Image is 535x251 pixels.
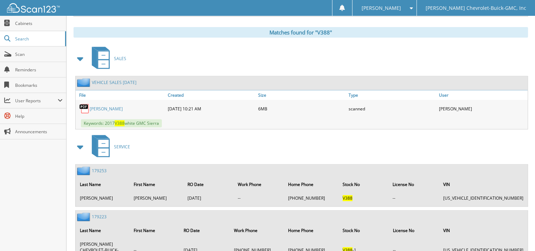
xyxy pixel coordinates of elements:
a: Type [347,90,437,100]
th: Stock No [339,177,388,192]
div: scanned [347,102,437,116]
span: Search [15,36,62,42]
th: Work Phone [234,177,284,192]
td: [US_VEHICLE_IDENTIFICATION_NUMBER] [440,192,527,204]
span: [PERSON_NAME] Chevrolet-Buick-GMC, Inc [426,6,526,10]
span: Cabinets [15,20,63,26]
span: Bookmarks [15,82,63,88]
img: folder2.png [77,212,92,221]
th: RO Date [184,177,234,192]
a: Created [166,90,256,100]
th: Home Phone [285,177,338,192]
a: 179253 [92,168,107,174]
div: Matches found for "V388" [74,27,528,38]
span: Scan [15,51,63,57]
a: 179223 [92,214,107,220]
span: Announcements [15,129,63,135]
th: VIN [440,177,527,192]
th: License No [389,177,439,192]
span: SERVICE [114,144,130,150]
img: folder2.png [77,78,92,87]
th: Home Phone [285,223,338,238]
th: Last Name [76,177,129,192]
a: VEHICLE SALES [DATE] [92,79,136,85]
td: [PHONE_NUMBER] [285,192,338,204]
span: V388 [343,195,352,201]
th: RO Date [180,223,230,238]
a: Size [256,90,347,100]
iframe: Chat Widget [500,217,535,251]
span: SALES [114,56,126,62]
img: scan123-logo-white.svg [7,3,60,13]
img: PDF.png [79,103,90,114]
span: Reminders [15,67,63,73]
th: First Name [130,223,179,238]
img: folder2.png [77,166,92,175]
span: Help [15,113,63,119]
td: -- [389,192,439,204]
a: SALES [88,45,126,72]
td: [PERSON_NAME] [130,192,183,204]
td: -- [234,192,284,204]
span: [PERSON_NAME] [361,6,401,10]
th: First Name [130,177,183,192]
th: Work Phone [230,223,284,238]
div: [DATE] 10:21 AM [166,102,256,116]
a: File [76,90,166,100]
a: User [437,90,528,100]
th: Last Name [76,223,129,238]
span: Keywords: 2017 white GMC Sierra [81,119,162,127]
span: V388 [115,120,125,126]
a: SERVICE [88,133,130,161]
a: [PERSON_NAME] [90,106,123,112]
span: User Reports [15,98,58,104]
div: [PERSON_NAME] [437,102,528,116]
th: License No [389,223,439,238]
th: Stock No [339,223,389,238]
th: VIN [440,223,527,238]
div: 6MB [256,102,347,116]
td: [DATE] [184,192,234,204]
td: [PERSON_NAME] [76,192,129,204]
